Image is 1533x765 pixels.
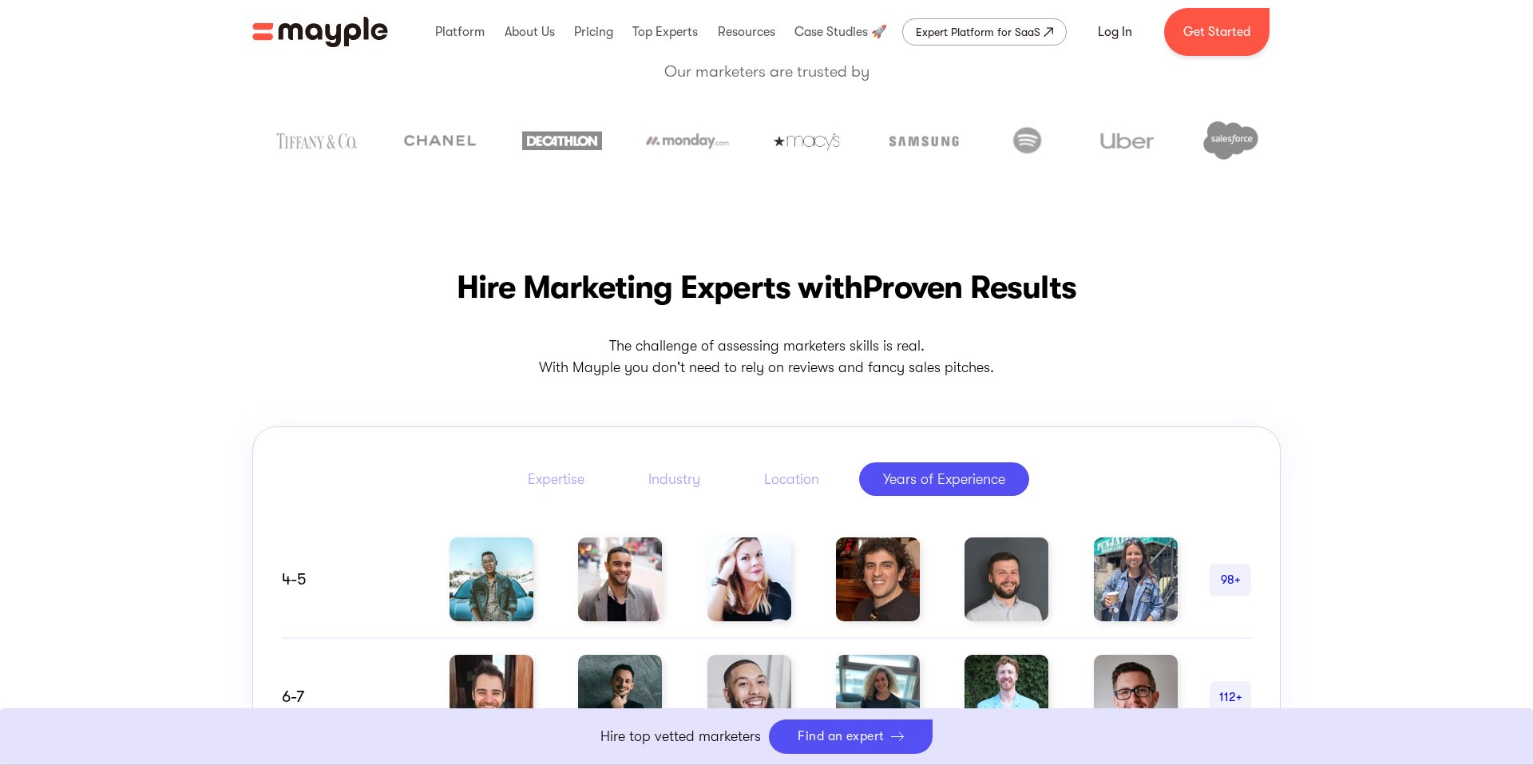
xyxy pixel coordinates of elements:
div: Location [764,470,819,489]
iframe: Chat Widget [1246,580,1533,765]
div: Platform [431,6,489,57]
a: Get Started [1164,8,1270,56]
span: Proven Results [862,269,1076,306]
div: Years of Experience [883,470,1005,489]
div: Expert Platform for SaaS [916,22,1040,42]
a: Expert Platform for SaaS [902,18,1067,46]
div: Top Experts [628,6,702,57]
div: About Us [501,6,559,57]
a: home [252,17,388,47]
div: 98+ [1210,570,1251,589]
img: Mayple logo [252,17,388,47]
div: 6-7 [282,688,418,707]
div: 4-5 [282,570,418,589]
div: Expertise [528,470,584,489]
div: 112+ [1210,688,1251,707]
h2: Hire Marketing Experts with [252,265,1281,310]
div: Resources [714,6,779,57]
div: Industry [648,470,700,489]
a: Log In [1079,13,1151,51]
p: The challenge of assessing marketers skills is real. With Mayple you don't need to rely on review... [252,335,1281,379]
div: Pricing [570,6,617,57]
